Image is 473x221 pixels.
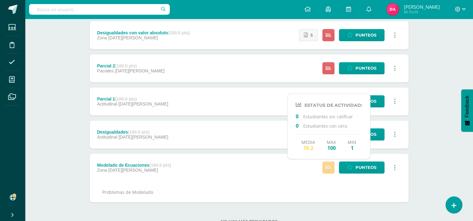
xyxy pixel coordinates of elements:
[296,113,303,119] span: 0
[339,62,385,74] a: Punteos
[168,30,190,35] strong: (100.0 pts)
[97,163,171,168] div: Modelado de Ecuaciones
[296,102,362,108] h4: Estatus de Actividad:
[97,168,107,173] span: Zona
[97,35,107,40] span: Zona
[115,96,137,101] strong: (100.0 pts)
[327,145,336,151] span: 100
[299,29,318,41] a: 5
[296,113,362,120] p: Estudiantes sin calificar
[355,29,376,41] span: Punteos
[97,130,168,135] div: Desigualdades
[404,4,440,10] span: [PERSON_NAME]
[464,96,470,117] span: Feedback
[327,140,336,151] div: Max
[118,101,168,106] span: [DATE][PERSON_NAME]
[348,145,356,151] span: 1
[386,3,399,16] img: 0d1c13a784e50cea1b92786e6af8f399.png
[355,162,376,173] span: Punteos
[461,89,473,132] button: Feedback - Mostrar encuesta
[348,140,356,151] div: Min
[97,101,117,106] span: Actitudinal
[301,145,315,151] span: 70.2
[90,182,409,202] div: Problemas de Modelado
[97,63,164,68] div: Parcial 2
[296,122,362,129] p: Estudiantes con cero
[404,9,440,15] span: Mi Perfil
[355,129,376,140] span: Punteos
[355,62,376,74] span: Punteos
[115,63,137,68] strong: (100.0 pts)
[115,68,164,73] span: [DATE][PERSON_NAME]
[97,68,113,73] span: Paciales
[108,168,158,173] span: [DATE][PERSON_NAME]
[355,96,376,107] span: Punteos
[296,122,303,129] span: 0
[301,140,315,151] div: Media
[310,29,313,41] span: 5
[97,30,189,35] div: Desigualdades con valor absoluto
[149,163,171,168] strong: (100.0 pts)
[97,96,168,101] div: Parcial 1
[29,4,170,15] input: Busca un usuario...
[339,29,385,41] a: Punteos
[97,135,117,140] span: Actitudinal
[339,161,385,174] a: Punteos
[128,130,149,135] strong: (100.0 pts)
[108,35,158,40] span: [DATE][PERSON_NAME]
[118,135,168,140] span: [DATE][PERSON_NAME]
